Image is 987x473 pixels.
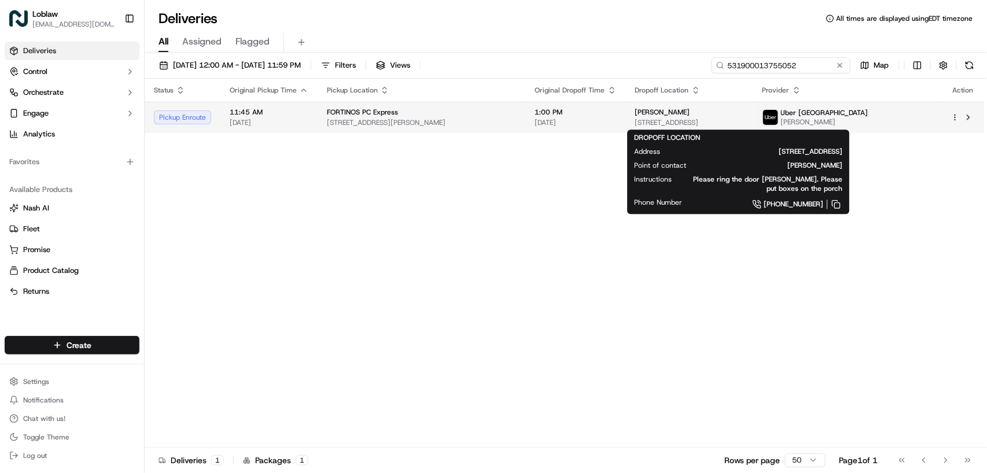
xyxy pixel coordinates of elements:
[23,286,49,297] span: Returns
[5,104,139,123] button: Engage
[5,199,139,217] button: Nash AI
[23,451,47,460] span: Log out
[951,86,975,95] div: Action
[634,175,672,184] span: Instructions
[230,118,308,127] span: [DATE]
[9,224,135,234] a: Fleet
[23,433,69,442] span: Toggle Theme
[230,108,308,117] span: 11:45 AM
[724,454,780,466] p: Rows per page
[764,199,823,209] span: [PHONE_NUMBER]
[5,282,139,301] button: Returns
[32,8,58,20] button: Loblaw
[235,35,270,49] span: Flagged
[159,35,168,49] span: All
[23,377,49,386] span: Settings
[5,411,139,427] button: Chat with us!
[23,46,56,56] span: Deliveries
[679,147,842,156] span: [STREET_ADDRESS]
[211,455,224,465] div: 1
[535,108,617,117] span: 1:00 PM
[23,66,47,77] span: Control
[159,454,224,466] div: Deliveries
[5,125,139,143] a: Analytics
[327,118,517,127] span: [STREET_ADDRESS][PERSON_NAME]
[634,147,660,156] span: Address
[781,108,868,117] span: Uber [GEOGRAPHIC_DATA]
[874,60,889,71] span: Map
[634,161,686,170] span: Point of contact
[154,57,306,73] button: [DATE] 12:00 AM - [DATE] 11:59 PM
[23,245,50,255] span: Promise
[243,454,308,466] div: Packages
[634,133,700,142] span: DROPOFF LOCATION
[316,57,361,73] button: Filters
[712,57,850,73] input: Type to search
[634,198,682,207] span: Phone Number
[371,57,415,73] button: Views
[173,60,301,71] span: [DATE] 12:00 AM - [DATE] 11:59 PM
[5,336,139,354] button: Create
[9,286,135,297] a: Returns
[5,241,139,259] button: Promise
[154,86,174,95] span: Status
[763,86,790,95] span: Provider
[763,110,778,125] img: uber-new-logo.jpeg
[9,265,135,276] a: Product Catalog
[535,118,617,127] span: [DATE]
[9,9,28,28] img: Loblaw
[335,60,356,71] span: Filters
[5,261,139,280] button: Product Catalog
[635,118,744,127] span: [STREET_ADDRESS]
[23,265,79,276] span: Product Catalog
[9,245,135,255] a: Promise
[781,117,868,127] span: [PERSON_NAME]
[5,153,139,171] div: Favorites
[23,87,64,98] span: Orchestrate
[5,392,139,408] button: Notifications
[5,429,139,445] button: Toggle Theme
[23,108,49,119] span: Engage
[23,414,65,423] span: Chat with us!
[390,60,410,71] span: Views
[230,86,297,95] span: Original Pickup Time
[5,220,139,238] button: Fleet
[5,5,120,32] button: LoblawLoblaw[EMAIL_ADDRESS][DOMAIN_NAME]
[23,203,49,213] span: Nash AI
[5,374,139,390] button: Settings
[5,180,139,199] div: Available Products
[5,83,139,102] button: Orchestrate
[855,57,894,73] button: Map
[705,161,842,170] span: [PERSON_NAME]
[9,203,135,213] a: Nash AI
[182,35,222,49] span: Assigned
[5,42,139,60] a: Deliveries
[635,86,689,95] span: Dropoff Location
[23,396,64,405] span: Notifications
[327,86,378,95] span: Pickup Location
[535,86,605,95] span: Original Dropoff Time
[5,62,139,81] button: Control
[296,455,308,465] div: 1
[67,339,91,351] span: Create
[701,198,842,210] a: [PHONE_NUMBER]
[159,9,218,28] h1: Deliveries
[5,448,139,464] button: Log out
[690,175,842,193] span: Please ring the door [PERSON_NAME]. Please put boxes on the porch
[837,14,973,23] span: All times are displayed using EDT timezone
[327,108,398,117] span: FORTINOS PC Express
[32,20,115,29] button: [EMAIL_ADDRESS][DOMAIN_NAME]
[23,129,55,139] span: Analytics
[962,57,978,73] button: Refresh
[635,108,690,117] span: [PERSON_NAME]
[839,454,878,466] div: Page 1 of 1
[23,224,40,234] span: Fleet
